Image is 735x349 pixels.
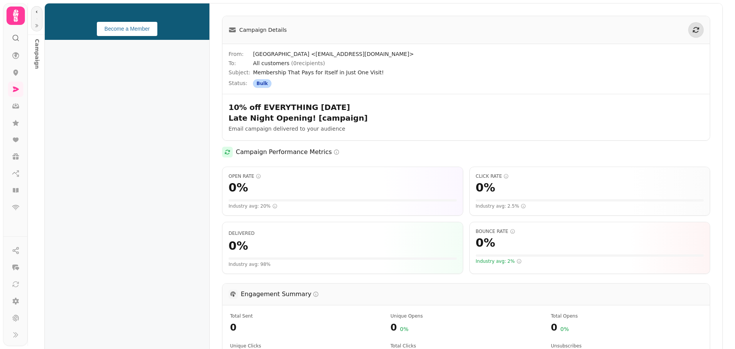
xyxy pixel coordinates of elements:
[229,50,253,58] span: From:
[229,231,255,236] span: Percentage of emails that were successfully delivered to recipients' inboxes. Higher is better.
[229,203,278,209] span: Industry avg: 20%
[229,102,376,123] h2: 10% off EVERYTHING [DATE] Late Night Opening! [campaign]
[476,254,704,257] div: Visual representation of your bounce rate (0%). For bounce rate, LOWER is better. The bar is gree...
[253,79,271,88] div: Bulk
[30,33,44,51] p: Campaign
[230,313,381,319] span: Total number of emails attempted to be sent in this campaign
[476,203,526,209] span: Industry avg: 2.5%
[229,125,425,133] p: Email campaign delivered to your audience
[551,321,557,334] span: 0
[230,321,381,334] span: 0
[229,181,248,195] span: 0 %
[476,173,704,179] span: Click Rate
[390,343,542,349] span: Total number of link clicks (includes multiple clicks by the same recipient)
[236,147,340,157] h2: Campaign Performance Metrics
[390,313,542,319] span: Number of unique recipients who opened the email at least once
[229,257,457,260] div: Visual representation of your delivery rate (0%). The fuller the bar, the better.
[229,199,457,202] div: Visual representation of your open rate (0%) compared to a scale of 50%. The fuller the bar, the ...
[229,261,271,267] span: Your delivery rate is below the industry average of 98%. Consider cleaning your email list.
[476,199,704,202] div: Visual representation of your click rate (0%) compared to a scale of 20%. The fuller the bar, the...
[241,290,319,299] h3: Engagement Summary
[476,181,495,195] span: 0 %
[253,50,704,58] span: [GEOGRAPHIC_DATA] <[EMAIL_ADDRESS][DOMAIN_NAME]>
[551,343,702,349] span: Number of recipients who chose to unsubscribe after receiving this campaign. LOWER is better - th...
[476,236,495,250] span: 0 %
[400,325,408,334] span: 0 %
[291,60,325,66] span: ( 0 recipients)
[253,60,325,66] span: All customers
[229,79,253,88] span: Status:
[229,173,457,179] span: Open Rate
[229,239,248,253] span: 0 %
[253,69,704,76] span: Membership That Pays for Itself in Just One Visit!
[476,258,522,264] span: Industry avg: 2%
[560,325,569,334] span: 0 %
[229,59,253,67] span: To:
[476,228,704,234] span: Bounce Rate
[551,313,702,319] span: Total number of times emails were opened (includes multiple opens by the same recipient)
[230,343,381,349] span: Number of unique recipients who clicked a link in the email at least once
[229,69,253,76] span: Subject:
[390,321,397,334] span: 0
[239,26,287,34] span: Campaign Details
